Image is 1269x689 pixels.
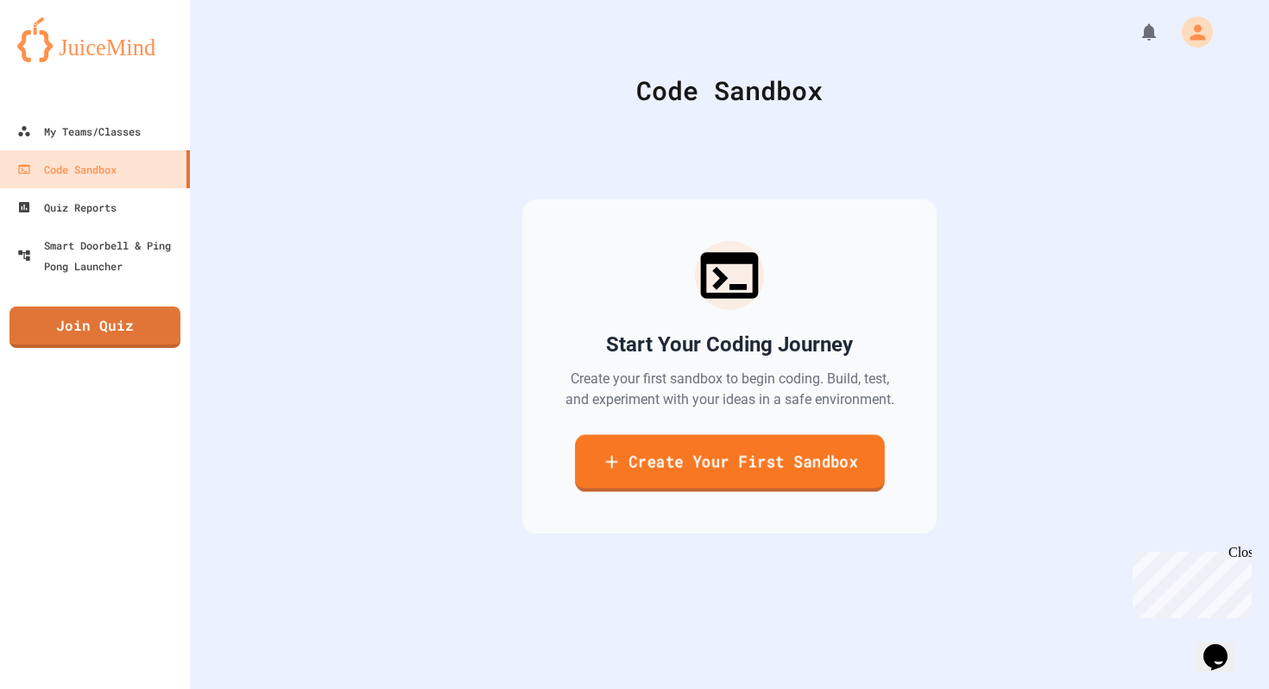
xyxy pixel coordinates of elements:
div: Chat with us now!Close [7,7,119,110]
div: Quiz Reports [17,197,117,218]
div: My Notifications [1107,17,1164,47]
div: Smart Doorbell & Ping Pong Launcher [17,235,183,276]
h2: Start Your Coding Journey [606,331,853,358]
div: Code Sandbox [233,71,1226,110]
div: My Account [1164,12,1217,52]
iframe: chat widget [1196,620,1252,672]
img: logo-orange.svg [17,17,173,62]
p: Create your first sandbox to begin coding. Build, test, and experiment with your ideas in a safe ... [564,369,895,410]
a: Join Quiz [9,307,180,348]
iframe: chat widget [1126,545,1252,618]
div: My Teams/Classes [17,121,141,142]
a: Create Your First Sandbox [575,434,885,491]
div: Code Sandbox [17,159,117,180]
